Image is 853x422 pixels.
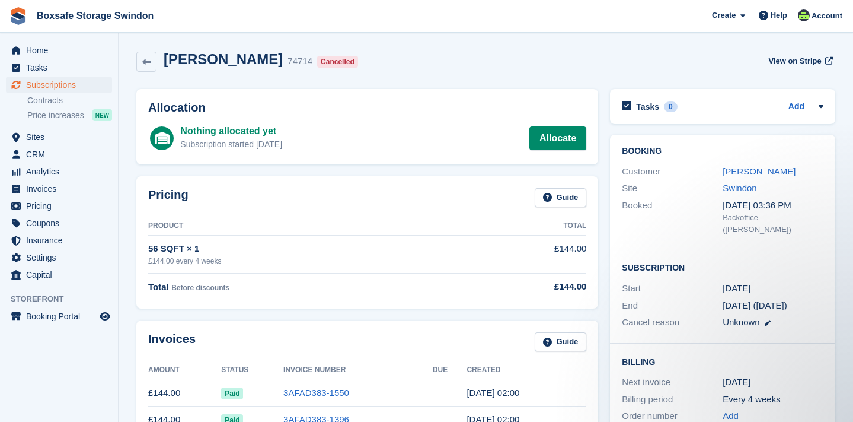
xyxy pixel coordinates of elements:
[771,9,787,21] span: Help
[6,249,112,266] a: menu
[26,308,97,325] span: Booking Portal
[26,163,97,180] span: Analytics
[26,42,97,59] span: Home
[622,165,723,179] div: Customer
[622,199,723,236] div: Booked
[768,55,821,67] span: View on Stripe
[723,282,750,296] time: 2025-03-01 01:00:00 UTC
[535,188,587,208] a: Guide
[148,361,221,380] th: Amount
[26,59,97,76] span: Tasks
[6,59,112,76] a: menu
[287,55,312,68] div: 74714
[462,280,586,294] div: £144.00
[148,242,462,256] div: 56 SQFT × 1
[723,393,823,407] div: Every 4 weeks
[26,215,97,231] span: Coupons
[148,101,586,115] h2: Allocation
[9,7,27,25] img: stora-icon-8386f47178a22dfd0bd8f6a31ec36ba5ce8667c1dd55bd0f319d3a0aa187defe.svg
[148,380,221,407] td: £144.00
[763,51,835,71] a: View on Stripe
[148,282,169,292] span: Total
[26,180,97,197] span: Invoices
[636,101,659,112] h2: Tasks
[148,332,196,352] h2: Invoices
[221,388,243,399] span: Paid
[6,163,112,180] a: menu
[462,217,586,236] th: Total
[6,129,112,145] a: menu
[92,109,112,121] div: NEW
[6,198,112,214] a: menu
[712,9,736,21] span: Create
[467,388,519,398] time: 2025-07-19 01:00:29 UTC
[723,183,757,193] a: Swindon
[26,232,97,249] span: Insurance
[148,188,189,208] h2: Pricing
[27,109,112,122] a: Price increases NEW
[6,77,112,93] a: menu
[462,236,586,273] td: £144.00
[433,361,467,380] th: Due
[283,388,349,398] a: 3AFAD383-1550
[11,293,118,305] span: Storefront
[812,10,842,22] span: Account
[723,166,796,176] a: [PERSON_NAME]
[6,42,112,59] a: menu
[164,51,283,67] h2: [PERSON_NAME]
[180,138,282,151] div: Subscription started [DATE]
[6,215,112,231] a: menu
[26,129,97,145] span: Sites
[27,110,84,121] span: Price increases
[529,126,586,150] a: Allocate
[32,6,158,26] a: Boxsafe Storage Swindon
[221,361,283,380] th: Status
[26,266,97,283] span: Capital
[788,100,804,114] a: Add
[6,146,112,163] a: menu
[148,256,462,266] div: £144.00 every 4 weeks
[622,376,723,389] div: Next invoice
[664,101,678,112] div: 0
[622,356,823,367] h2: Billing
[723,199,823,212] div: [DATE] 03:36 PM
[148,217,462,236] th: Product
[180,124,282,138] div: Nothing allocated yet
[622,147,823,156] h2: Booking
[723,300,787,310] span: [DATE] ([DATE])
[798,9,810,21] img: Julia Matthews
[723,212,823,235] div: Backoffice ([PERSON_NAME])
[622,282,723,296] div: Start
[723,376,823,389] div: [DATE]
[26,249,97,266] span: Settings
[26,146,97,163] span: CRM
[723,317,760,327] span: Unknown
[467,361,586,380] th: Created
[171,284,229,292] span: Before discounts
[27,95,112,106] a: Contracts
[6,308,112,325] a: menu
[26,198,97,214] span: Pricing
[317,56,358,68] div: Cancelled
[26,77,97,93] span: Subscriptions
[535,332,587,352] a: Guide
[622,299,723,313] div: End
[98,309,112,323] a: Preview store
[622,261,823,273] h2: Subscription
[6,180,112,197] a: menu
[622,393,723,407] div: Billing period
[622,182,723,195] div: Site
[622,316,723,329] div: Cancel reason
[6,232,112,249] a: menu
[6,266,112,283] a: menu
[283,361,433,380] th: Invoice Number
